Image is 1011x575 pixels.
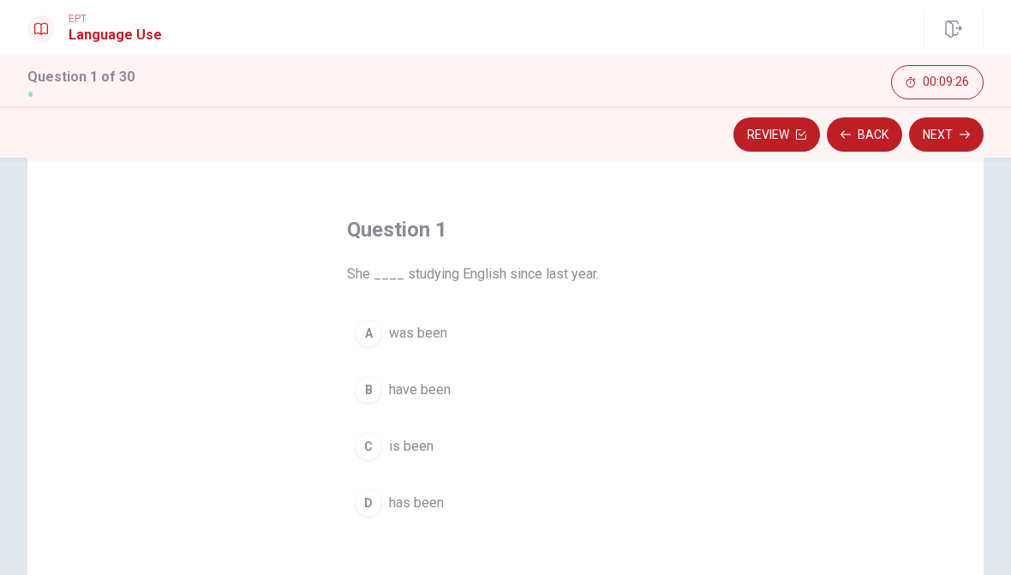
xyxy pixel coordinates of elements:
button: Back [827,117,902,152]
span: was been [389,323,447,344]
div: A [355,320,382,347]
div: B [355,376,382,404]
button: Dhas been [347,482,664,524]
span: have been [389,380,451,400]
button: 00:09:26 [891,65,984,99]
h1: Question 1 of 30 [27,67,137,87]
span: 00:09:26 [923,75,969,89]
div: D [355,489,382,517]
h1: Language Use [69,25,162,45]
h4: Question 1 [347,216,664,243]
span: EPT [69,13,162,25]
span: is been [389,436,434,457]
button: Bhave been [347,368,664,411]
div: C [355,433,382,460]
span: She ____ studying English since last year. [347,264,664,285]
button: Review [733,117,820,152]
button: Next [909,117,984,152]
span: has been [389,493,444,513]
button: Awas been [347,312,664,355]
button: Cis been [347,425,664,468]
